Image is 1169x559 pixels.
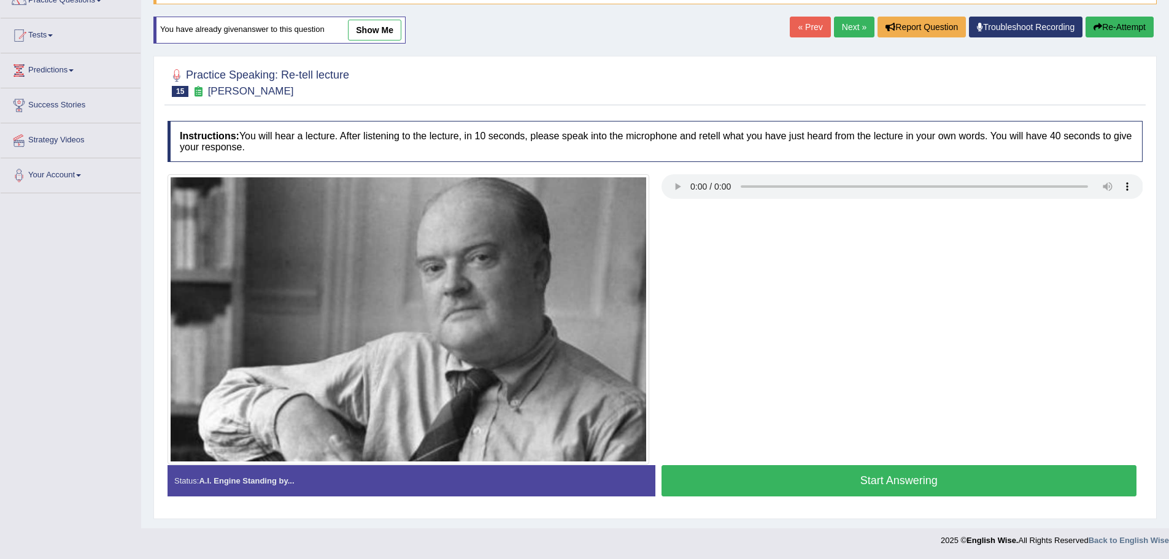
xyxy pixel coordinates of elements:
a: Tests [1,18,141,49]
a: « Prev [790,17,830,37]
a: Back to English Wise [1089,536,1169,545]
div: Status: [168,465,655,496]
a: Predictions [1,53,141,84]
button: Report Question [878,17,966,37]
small: Exam occurring question [191,86,204,98]
a: Strategy Videos [1,123,141,154]
button: Re-Attempt [1086,17,1154,37]
a: Troubleshoot Recording [969,17,1082,37]
div: 2025 © All Rights Reserved [941,528,1169,546]
strong: English Wise. [966,536,1018,545]
h4: You will hear a lecture. After listening to the lecture, in 10 seconds, please speak into the mic... [168,121,1143,162]
a: Success Stories [1,88,141,119]
a: show me [348,20,401,40]
button: Start Answering [662,465,1137,496]
a: Next » [834,17,874,37]
small: [PERSON_NAME] [208,85,294,97]
h2: Practice Speaking: Re-tell lecture [168,66,349,97]
a: Your Account [1,158,141,189]
div: You have already given answer to this question [153,17,406,44]
span: 15 [172,86,188,97]
strong: A.I. Engine Standing by... [199,476,294,485]
b: Instructions: [180,131,239,141]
